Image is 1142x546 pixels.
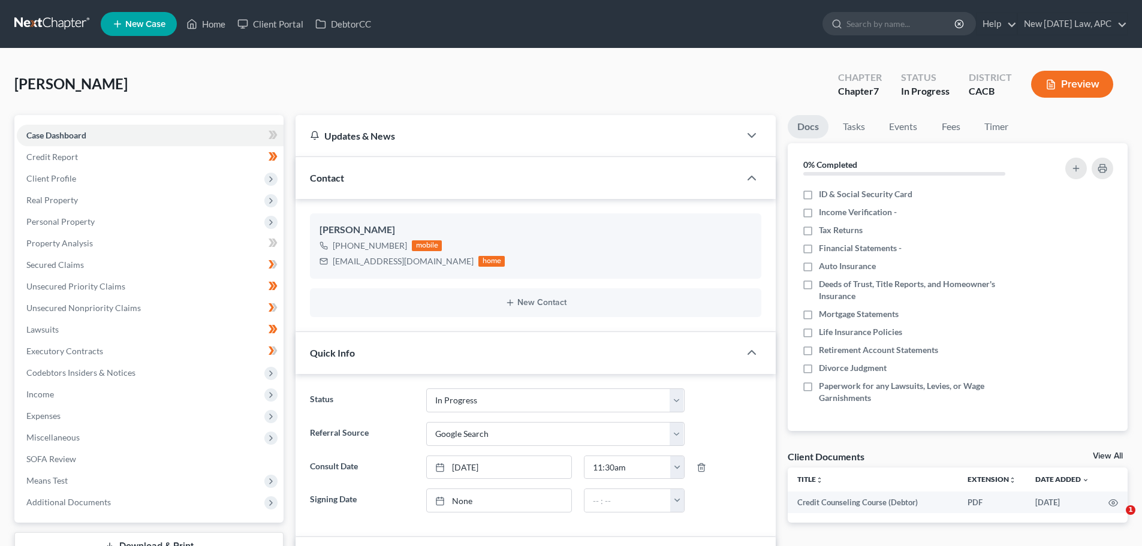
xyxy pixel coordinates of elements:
span: Additional Documents [26,497,111,507]
span: Unsecured Priority Claims [26,281,125,291]
a: Home [180,13,231,35]
strong: 0% Completed [803,159,857,170]
span: ID & Social Security Card [819,188,912,200]
span: Credit Report [26,152,78,162]
input: -- : -- [584,489,671,512]
span: SOFA Review [26,454,76,464]
iframe: Intercom live chat [1101,505,1130,534]
button: Preview [1031,71,1113,98]
a: Unsecured Priority Claims [17,276,284,297]
div: Chapter [838,85,882,98]
i: unfold_more [1009,476,1016,484]
span: Contact [310,172,344,183]
div: [EMAIL_ADDRESS][DOMAIN_NAME] [333,255,474,267]
div: [PHONE_NUMBER] [333,240,407,252]
div: In Progress [901,85,950,98]
span: Case Dashboard [26,130,86,140]
div: Updates & News [310,129,725,142]
span: Quick Info [310,347,355,358]
span: Income [26,389,54,399]
div: Chapter [838,71,882,85]
a: Lawsuits [17,319,284,340]
label: Status [304,388,420,412]
a: Date Added expand_more [1035,475,1089,484]
span: Mortgage Statements [819,308,899,320]
label: Referral Source [304,422,420,446]
div: Client Documents [788,450,864,463]
a: Property Analysis [17,233,284,254]
span: New Case [125,20,165,29]
a: Titleunfold_more [797,475,823,484]
a: Extensionunfold_more [968,475,1016,484]
span: 7 [873,85,879,96]
span: [PERSON_NAME] [14,75,128,92]
a: View All [1093,452,1123,460]
a: Timer [975,115,1018,138]
div: Status [901,71,950,85]
span: Executory Contracts [26,346,103,356]
span: Codebtors Insiders & Notices [26,367,135,378]
td: [DATE] [1026,491,1099,513]
span: Real Property [26,195,78,205]
a: New [DATE] Law, APC [1018,13,1127,35]
button: New Contact [320,298,752,307]
label: Signing Date [304,488,420,512]
a: Client Portal [231,13,309,35]
span: Auto Insurance [819,260,876,272]
span: Income Verification - [819,206,897,218]
span: 1 [1126,505,1135,515]
a: None [427,489,571,512]
label: Consult Date [304,455,420,479]
span: Property Analysis [26,238,93,248]
input: -- : -- [584,456,671,479]
td: PDF [958,491,1026,513]
span: Divorce Judgment [819,362,887,374]
span: Expenses [26,411,61,421]
span: Financial Statements - [819,242,902,254]
div: home [478,256,505,267]
span: Life Insurance Policies [819,326,902,338]
a: Fees [932,115,970,138]
td: Credit Counseling Course (Debtor) [788,491,958,513]
a: Secured Claims [17,254,284,276]
a: SOFA Review [17,448,284,470]
i: unfold_more [816,476,823,484]
a: Tasks [833,115,875,138]
span: Means Test [26,475,68,485]
span: Paperwork for any Lawsuits, Levies, or Wage Garnishments [819,380,1032,404]
a: Events [879,115,927,138]
span: Tax Returns [819,224,863,236]
a: Executory Contracts [17,340,284,362]
div: CACB [969,85,1012,98]
a: Docs [788,115,828,138]
div: District [969,71,1012,85]
span: Miscellaneous [26,432,80,442]
a: [DATE] [427,456,571,479]
span: Secured Claims [26,260,84,270]
a: Unsecured Nonpriority Claims [17,297,284,319]
a: Case Dashboard [17,125,284,146]
a: Help [977,13,1017,35]
a: Credit Report [17,146,284,168]
span: Client Profile [26,173,76,183]
div: mobile [412,240,442,251]
span: Personal Property [26,216,95,227]
a: DebtorCC [309,13,377,35]
span: Deeds of Trust, Title Reports, and Homeowner's Insurance [819,278,1032,302]
div: [PERSON_NAME] [320,223,752,237]
span: Lawsuits [26,324,59,334]
span: Unsecured Nonpriority Claims [26,303,141,313]
span: Retirement Account Statements [819,344,938,356]
input: Search by name... [846,13,956,35]
i: expand_more [1082,476,1089,484]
